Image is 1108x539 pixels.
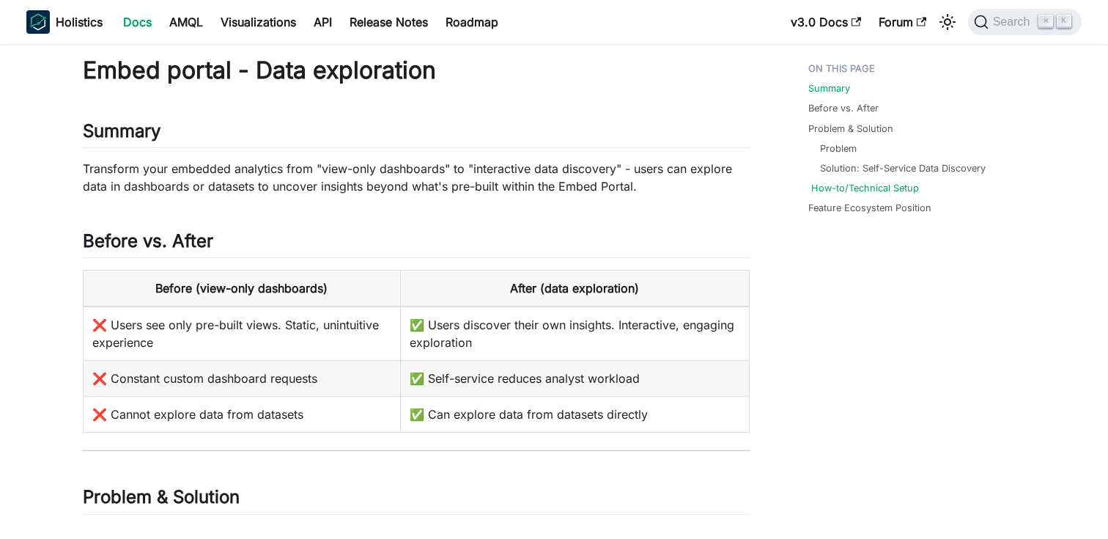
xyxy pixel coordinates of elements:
kbd: K [1057,15,1071,28]
a: Summary [808,81,850,95]
a: AMQL [160,10,212,34]
a: Docs [114,10,160,34]
h2: Summary [83,120,750,148]
a: Problem [820,142,857,155]
b: Holistics [56,13,103,31]
a: Forum [870,10,935,34]
td: ❌ Constant custom dashboard requests [84,361,401,397]
td: ❌ Cannot explore data from datasets [84,397,401,433]
a: Feature Ecosystem Position [808,201,931,215]
button: Search (Command+K) [968,9,1082,35]
kbd: ⌘ [1038,15,1053,28]
th: After (data exploration) [400,271,749,307]
a: Before vs. After [808,101,879,115]
h1: Embed portal - Data exploration [83,56,750,85]
td: ✅ Users discover their own insights. Interactive, engaging exploration [400,307,749,361]
h2: Before vs. After [83,230,750,258]
a: How-to/Technical Setup [811,181,919,195]
th: Before (view-only dashboards) [84,271,401,307]
td: ❌ Users see only pre-built views. Static, unintuitive experience [84,307,401,361]
a: Release Notes [341,10,437,34]
a: API [305,10,341,34]
a: Solution: Self-Service Data Discovery [820,161,986,175]
span: Search [989,15,1039,29]
a: HolisticsHolistics [26,10,103,34]
h2: Problem & Solution [83,486,750,514]
td: ✅ Can explore data from datasets directly [400,397,749,433]
p: Transform your embedded analytics from "view-only dashboards" to "interactive data discovery" - u... [83,160,750,195]
a: Roadmap [437,10,507,34]
button: Switch between dark and light mode (currently light mode) [936,10,959,34]
img: Holistics [26,10,50,34]
a: v3.0 Docs [782,10,870,34]
a: Visualizations [212,10,305,34]
td: ✅ Self-service reduces analyst workload [400,361,749,397]
a: Problem & Solution [808,122,893,136]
